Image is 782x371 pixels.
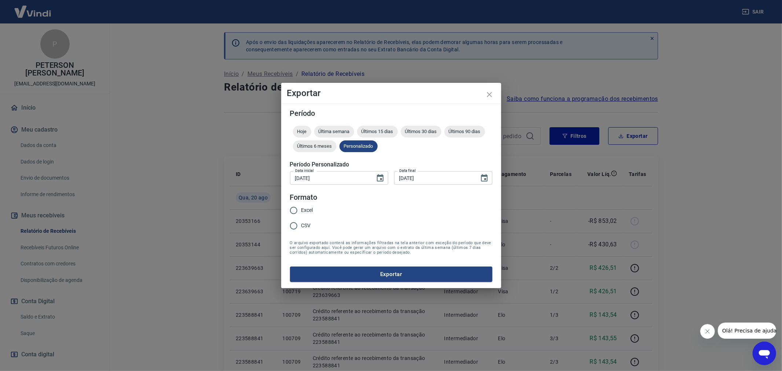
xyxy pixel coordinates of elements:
[290,267,492,282] button: Exportar
[301,206,313,214] span: Excel
[401,129,441,134] span: Últimos 30 dias
[290,171,370,185] input: DD/MM/YYYY
[399,168,416,173] label: Data final
[477,171,492,185] button: Choose date, selected date is 20 de ago de 2025
[287,89,495,98] h4: Exportar
[314,126,354,137] div: Última semana
[293,140,337,152] div: Últimos 6 meses
[4,5,62,11] span: Olá! Precisa de ajuda?
[401,126,441,137] div: Últimos 30 dias
[718,323,776,339] iframe: Mensagem da empresa
[293,143,337,149] span: Últimos 6 meses
[293,129,311,134] span: Hoje
[314,129,354,134] span: Última semana
[357,126,398,137] div: Últimos 15 dias
[481,86,498,103] button: close
[295,168,314,173] label: Data inicial
[293,126,311,137] div: Hoje
[301,222,311,229] span: CSV
[290,192,317,203] legend: Formato
[290,110,492,117] h5: Período
[339,143,378,149] span: Personalizado
[357,129,398,134] span: Últimos 15 dias
[373,171,388,185] button: Choose date, selected date is 19 de ago de 2025
[290,240,492,255] span: O arquivo exportado conterá as informações filtradas na tela anterior com exceção do período que ...
[753,342,776,365] iframe: Botão para abrir a janela de mensagens
[444,126,485,137] div: Últimos 90 dias
[444,129,485,134] span: Últimos 90 dias
[339,140,378,152] div: Personalizado
[394,171,474,185] input: DD/MM/YYYY
[700,324,715,339] iframe: Fechar mensagem
[290,161,492,168] h5: Período Personalizado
